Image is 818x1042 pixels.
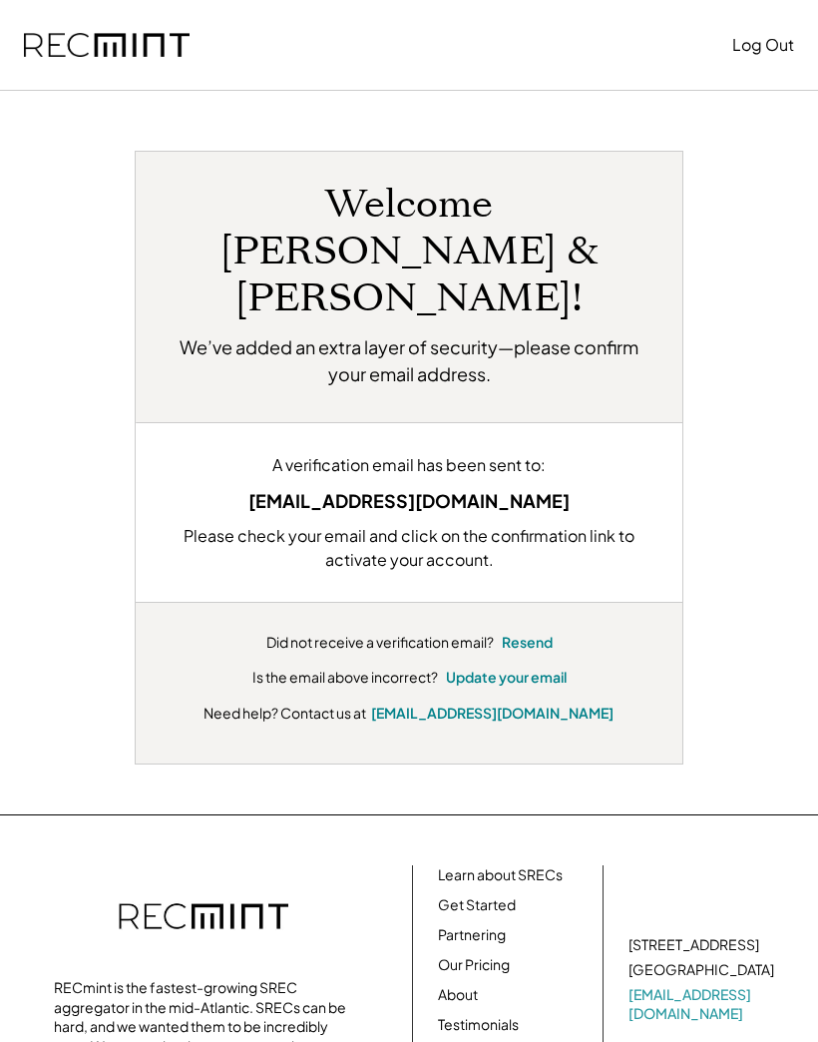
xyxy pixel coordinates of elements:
div: [EMAIL_ADDRESS][DOMAIN_NAME] [166,487,652,514]
a: [EMAIL_ADDRESS][DOMAIN_NAME] [628,985,778,1024]
h2: We’ve added an extra layer of security—please confirm your email address. [166,333,652,387]
div: Please check your email and click on the confirmation link to activate your account. [166,524,652,572]
a: Partnering [438,925,506,945]
img: recmint-logotype%403x.png [119,883,288,953]
div: [STREET_ADDRESS] [628,935,759,955]
button: Resend [502,633,553,653]
div: [GEOGRAPHIC_DATA] [628,960,774,980]
a: Our Pricing [438,955,510,975]
h1: Welcome [PERSON_NAME] & [PERSON_NAME]! [166,182,652,321]
div: Is the email above incorrect? [252,668,438,688]
a: About [438,985,478,1005]
button: Update your email [446,668,567,688]
a: Learn about SRECs [438,865,563,885]
button: Log Out [732,25,794,65]
a: [EMAIL_ADDRESS][DOMAIN_NAME] [371,704,613,722]
div: Need help? Contact us at [204,703,366,724]
div: Did not receive a verification email? [266,633,494,653]
div: A verification email has been sent to: [166,453,652,477]
img: recmint-logotype%403x.png [24,33,190,58]
a: Testimonials [438,1015,519,1035]
a: Get Started [438,895,516,915]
